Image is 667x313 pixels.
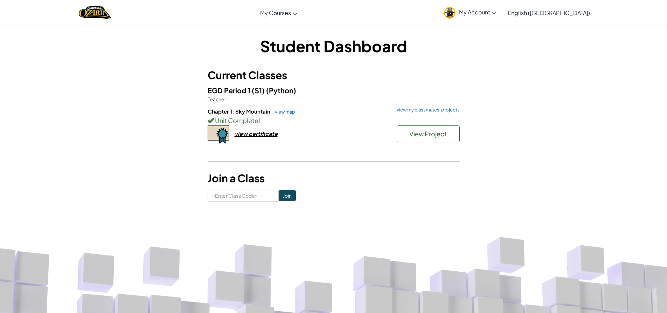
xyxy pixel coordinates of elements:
[208,67,460,83] h3: Current Classes
[235,130,278,137] div: view certificate
[79,5,111,20] a: Ozaria by CodeCombat logo
[266,86,296,95] span: (Python)
[279,190,296,201] input: Join
[444,7,456,19] img: avatar
[393,108,460,112] a: view my classmates' projects
[409,130,447,138] span: View Project
[257,3,301,22] a: My Courses
[208,108,271,115] span: Chapter 1: Sky Mountain
[504,3,593,22] a: English ([GEOGRAPHIC_DATA])
[208,86,266,95] span: EGD Period 1 (S1)
[258,116,260,124] span: !
[208,170,460,186] h3: Join a Class
[214,116,258,124] span: Unit Complete
[226,96,228,102] span: :
[79,5,111,20] img: Home
[208,130,278,137] a: view certificate
[208,125,229,144] img: certificate-icon.png
[260,9,291,16] span: My Courses
[208,35,460,57] h1: Student Dashboard
[459,8,496,16] span: My Account
[271,109,295,115] a: view map
[508,9,590,16] span: English ([GEOGRAPHIC_DATA])
[208,190,279,202] input: <Enter Class Code>
[208,96,226,102] span: Teacher
[440,1,500,23] a: My Account
[397,125,460,142] button: View Project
